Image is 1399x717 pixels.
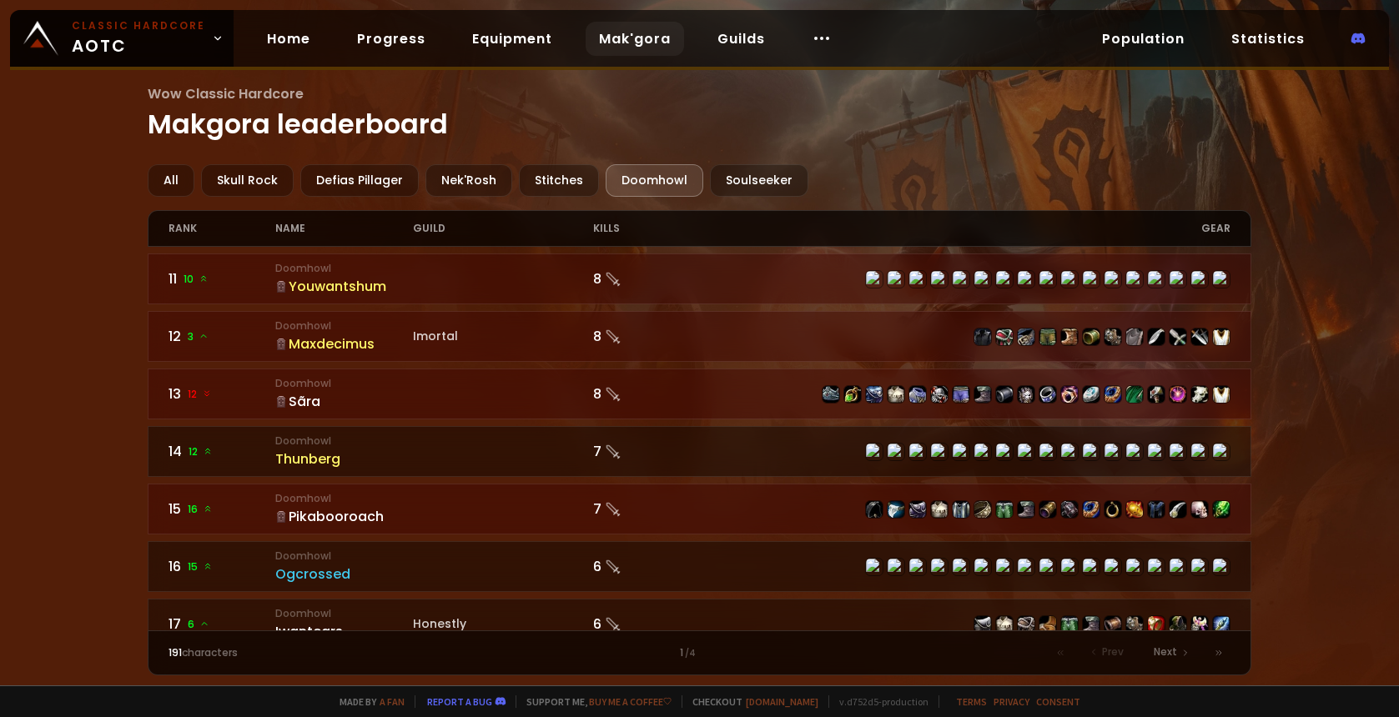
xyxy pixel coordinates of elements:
img: item-18740 [931,386,948,403]
div: 14 [169,441,274,462]
img: item-13346 [909,386,926,403]
a: Guilds [704,22,778,56]
div: Stitches [519,164,599,197]
div: Youwantshum [275,276,413,297]
div: 16 [169,556,274,577]
a: [DOMAIN_NAME] [746,695,818,708]
div: Ogcrossed [275,564,413,584]
span: 12 [189,444,213,459]
img: item-9848 [1061,501,1078,518]
span: 16 [188,502,213,517]
span: 15 [188,559,213,574]
img: item-3647 [1105,616,1121,633]
img: item-53 [931,501,948,518]
div: Sãra [275,391,413,412]
img: item-3740 [1148,328,1165,345]
img: item-209621 [1126,501,1143,518]
a: Buy me a coffee [589,695,672,708]
span: Made by [330,695,405,708]
div: 7 [593,499,699,519]
img: item-2947 [1191,328,1208,345]
img: item-2078 [1170,328,1186,345]
small: Doomhowl [275,318,413,333]
img: item-5976 [1213,386,1230,403]
small: / 4 [685,647,696,660]
span: 10 [184,272,209,287]
img: item-12020 [888,501,904,518]
div: Nek'Rosh [425,164,512,197]
span: Prev [1102,644,1124,659]
img: item-13178 [1039,386,1056,403]
div: Defias Pillager [300,164,419,197]
img: item-18723 [844,386,861,403]
img: item-53 [996,616,1013,633]
div: 15 [169,499,274,519]
div: 8 [593,384,699,404]
small: Doomhowl [275,491,413,506]
div: 1 [434,645,964,660]
a: Population [1089,22,1198,56]
img: item-9454 [1018,501,1034,518]
small: Doomhowl [275,549,413,564]
div: All [148,164,194,197]
img: item-13143 [1061,386,1078,403]
div: gear [699,211,1230,246]
div: 12 [169,326,274,347]
span: 6 [188,617,209,632]
img: item-5313 [1083,501,1100,518]
span: Support me, [516,695,672,708]
img: item-4710 [1170,616,1186,633]
img: item-7437 [1039,501,1056,518]
div: 8 [593,268,699,289]
img: item-15449 [1061,616,1078,633]
img: item-6910 [996,501,1013,518]
img: item-6750 [1105,501,1121,518]
span: Next [1154,644,1177,659]
div: Honestly [413,615,593,633]
img: item-14162 [1126,616,1143,633]
span: AOTC [72,18,205,58]
img: item-10796 [1170,386,1186,403]
img: item-2585 [1018,616,1034,633]
img: item-14633 [866,386,883,403]
a: Mak'gora [586,22,684,56]
div: name [275,211,413,246]
a: Report a bug [427,695,492,708]
img: item-2911 [1039,616,1056,633]
a: Classic HardcoreAOTC [10,10,234,67]
div: Doomhowl [606,164,703,197]
a: 123DoomhowlMaxdecimusImortal8 item-4333item-3288item-15308item-15450item-3057item-15005item-7285i... [148,311,1251,362]
a: Consent [1036,695,1080,708]
div: kills [593,211,699,246]
a: 1615 DoomhowlOgcrossed6 item-10588item-12020item-4197item-10056item-10581item-13105item-14233item... [148,541,1251,592]
img: item-6324 [953,501,969,518]
small: Doomhowl [275,376,413,391]
img: item-9877 [1148,501,1165,518]
a: 1516 DoomhowlPikabooroach7 item-4039item-12020item-4197item-53item-6324item-14205item-6910item-94... [148,484,1251,534]
img: item-890 [1191,616,1208,633]
img: item-14631 [974,386,991,403]
div: Imortal [413,328,593,345]
img: item-10770 [1191,501,1208,518]
img: item-14205 [974,501,991,518]
span: Wow Classic Hardcore [148,83,1251,104]
div: characters [169,645,434,660]
img: item-5976 [1213,328,1230,345]
img: item-4998 [1148,616,1165,633]
img: item-15450 [1039,328,1056,345]
img: item-4197 [909,501,926,518]
span: v. d752d5 - production [828,695,928,708]
img: item-12930 [1105,386,1121,403]
img: item-53 [888,386,904,403]
div: 13 [169,384,274,404]
div: 17 [169,614,274,634]
small: Doomhowl [275,606,413,621]
img: item-1404 [1083,386,1100,403]
a: Statistics [1218,22,1318,56]
div: 11 [169,268,274,289]
small: Doomhowl [275,261,413,276]
img: item-4039 [866,501,883,518]
img: item-4333 [974,328,991,345]
h1: Makgora leaderboard [148,83,1251,144]
a: Equipment [459,22,566,56]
